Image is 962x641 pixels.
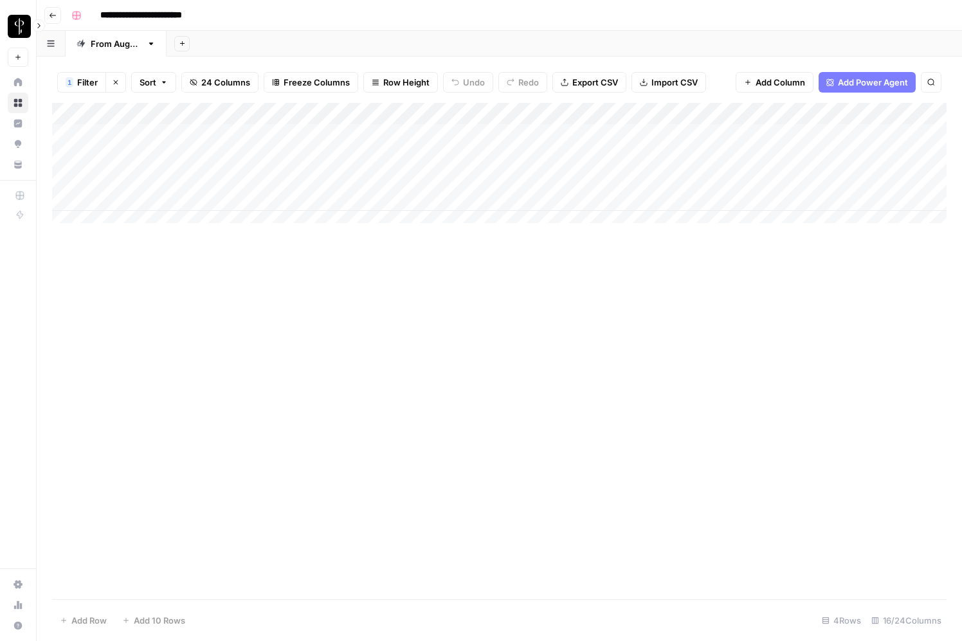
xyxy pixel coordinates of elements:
[8,15,31,38] img: LP Production Workloads Logo
[8,72,28,93] a: Home
[572,76,618,89] span: Export CSV
[68,77,71,87] span: 1
[57,72,105,93] button: 1Filter
[819,72,916,93] button: Add Power Agent
[8,93,28,113] a: Browse
[8,595,28,615] a: Usage
[52,610,114,631] button: Add Row
[736,72,813,93] button: Add Column
[838,76,908,89] span: Add Power Agent
[552,72,626,93] button: Export CSV
[8,154,28,175] a: Your Data
[631,72,706,93] button: Import CSV
[201,76,250,89] span: 24 Columns
[284,76,350,89] span: Freeze Columns
[66,31,167,57] a: From [DATE]
[866,610,947,631] div: 16/24 Columns
[181,72,259,93] button: 24 Columns
[264,72,358,93] button: Freeze Columns
[77,76,98,89] span: Filter
[71,614,107,627] span: Add Row
[8,10,28,42] button: Workspace: LP Production Workloads
[651,76,698,89] span: Import CSV
[134,614,185,627] span: Add 10 Rows
[8,574,28,595] a: Settings
[498,72,547,93] button: Redo
[8,615,28,636] button: Help + Support
[518,76,539,89] span: Redo
[817,610,866,631] div: 4 Rows
[66,77,73,87] div: 1
[443,72,493,93] button: Undo
[114,610,193,631] button: Add 10 Rows
[756,76,805,89] span: Add Column
[463,76,485,89] span: Undo
[140,76,156,89] span: Sort
[8,134,28,154] a: Opportunities
[91,37,141,50] div: From [DATE]
[363,72,438,93] button: Row Height
[383,76,430,89] span: Row Height
[8,113,28,134] a: Insights
[131,72,176,93] button: Sort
